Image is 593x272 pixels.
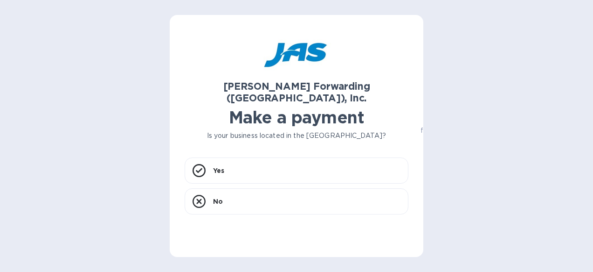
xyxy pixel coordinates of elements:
p: Yes [213,166,224,175]
p: No [213,197,223,206]
p: Is your business located in the [GEOGRAPHIC_DATA]? [185,131,408,141]
b: [PERSON_NAME] Forwarding ([GEOGRAPHIC_DATA]), Inc. [223,80,370,104]
h1: Make a payment [185,107,408,127]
